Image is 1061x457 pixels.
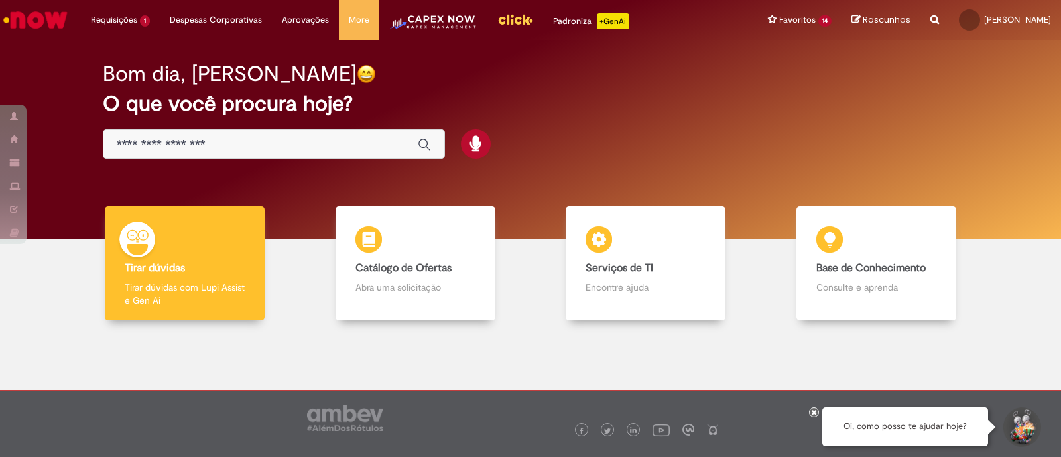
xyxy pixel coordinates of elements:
[170,13,262,27] span: Despesas Corporativas
[70,206,300,321] a: Tirar dúvidas Tirar dúvidas com Lupi Assist e Gen Ai
[816,261,926,275] b: Base de Conhecimento
[653,421,670,438] img: logo_footer_youtube.png
[761,206,992,321] a: Base de Conhecimento Consulte e aprenda
[779,13,816,27] span: Favoritos
[553,13,629,29] div: Padroniza
[355,281,475,294] p: Abra uma solicitação
[357,64,376,84] img: happy-face.png
[1,7,70,33] img: ServiceNow
[630,427,637,435] img: logo_footer_linkedin.png
[863,13,910,26] span: Rascunhos
[91,13,137,27] span: Requisições
[597,13,629,29] p: +GenAi
[300,206,531,321] a: Catálogo de Ofertas Abra uma solicitação
[389,13,477,40] img: CapexLogo5.png
[140,15,150,27] span: 1
[707,424,719,436] img: logo_footer_naosei.png
[103,62,357,86] h2: Bom dia, [PERSON_NAME]
[586,281,706,294] p: Encontre ajuda
[530,206,761,321] a: Serviços de TI Encontre ajuda
[1001,407,1041,447] button: Iniciar Conversa de Suporte
[125,281,245,307] p: Tirar dúvidas com Lupi Assist e Gen Ai
[586,261,653,275] b: Serviços de TI
[497,9,533,29] img: click_logo_yellow_360x200.png
[604,428,611,434] img: logo_footer_twitter.png
[578,428,585,434] img: logo_footer_facebook.png
[103,92,958,115] h2: O que você procura hoje?
[125,261,185,275] b: Tirar dúvidas
[851,14,910,27] a: Rascunhos
[682,424,694,436] img: logo_footer_workplace.png
[984,14,1051,25] span: [PERSON_NAME]
[816,281,936,294] p: Consulte e aprenda
[349,13,369,27] span: More
[282,13,329,27] span: Aprovações
[822,407,988,446] div: Oi, como posso te ajudar hoje?
[818,15,832,27] span: 14
[355,261,452,275] b: Catálogo de Ofertas
[307,405,383,431] img: logo_footer_ambev_rotulo_gray.png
